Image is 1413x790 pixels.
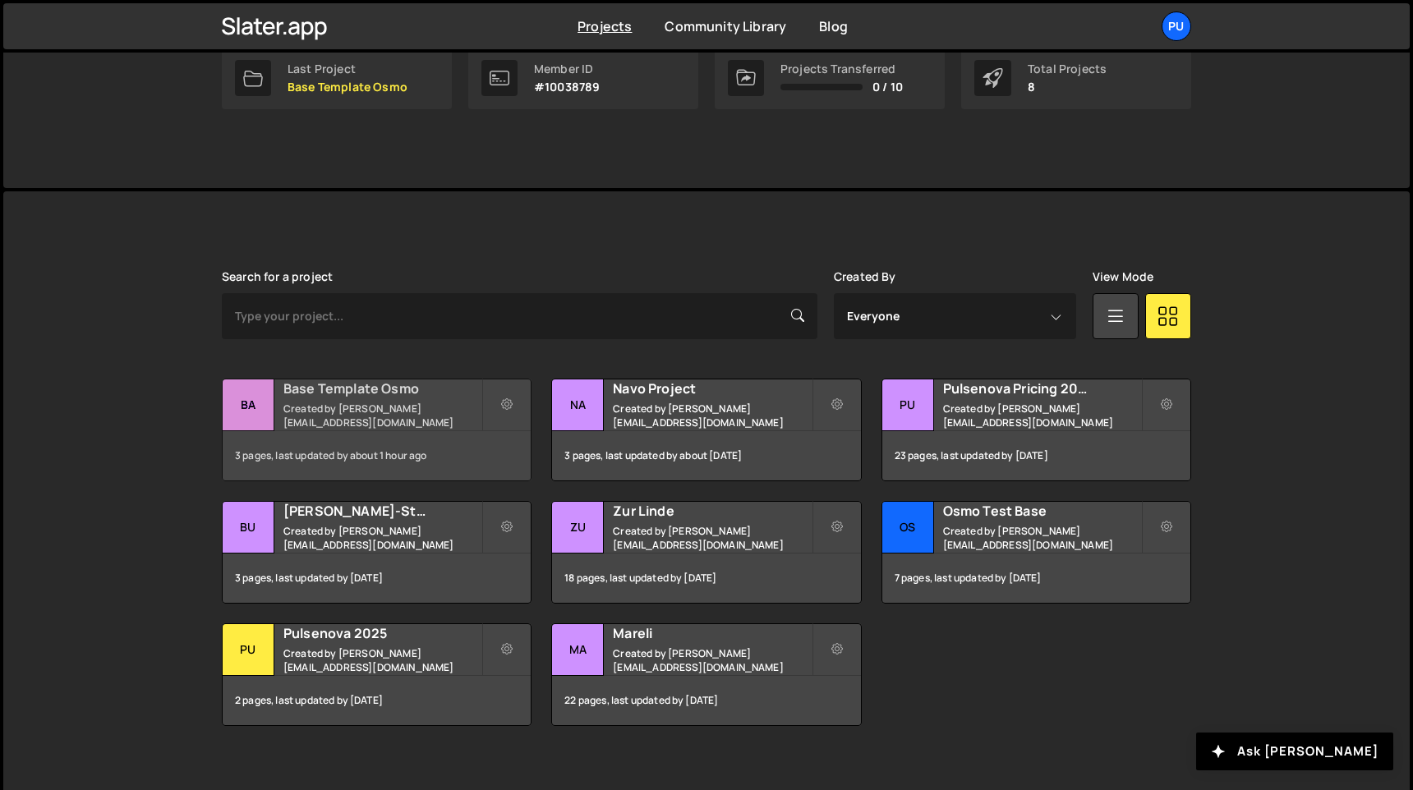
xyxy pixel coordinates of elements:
[665,17,786,35] a: Community Library
[223,502,274,553] div: Bu
[780,62,903,76] div: Projects Transferred
[223,624,274,676] div: Pu
[882,502,934,553] div: Os
[223,553,531,603] div: 3 pages, last updated by [DATE]
[283,624,481,642] h2: Pulsenova 2025
[943,502,1141,520] h2: Osmo Test Base
[534,62,600,76] div: Member ID
[613,524,811,552] small: Created by [PERSON_NAME][EMAIL_ADDRESS][DOMAIN_NAME]
[283,379,481,397] h2: Base Template Osmo
[613,624,811,642] h2: Mareli
[882,431,1190,480] div: 23 pages, last updated by [DATE]
[288,80,407,94] p: Base Template Osmo
[551,501,861,604] a: Zu Zur Linde Created by [PERSON_NAME][EMAIL_ADDRESS][DOMAIN_NAME] 18 pages, last updated by [DATE]
[552,502,604,553] div: Zu
[552,431,860,480] div: 3 pages, last updated by about [DATE]
[943,379,1141,397] h2: Pulsenova Pricing 2025
[882,553,1190,603] div: 7 pages, last updated by [DATE]
[223,676,531,725] div: 2 pages, last updated by [DATE]
[223,431,531,480] div: 3 pages, last updated by about 1 hour ago
[613,379,811,397] h2: Navo Project
[819,17,848,35] a: Blog
[552,553,860,603] div: 18 pages, last updated by [DATE]
[578,17,632,35] a: Projects
[551,623,861,726] a: Ma Mareli Created by [PERSON_NAME][EMAIL_ADDRESS][DOMAIN_NAME] 22 pages, last updated by [DATE]
[283,646,481,674] small: Created by [PERSON_NAME][EMAIL_ADDRESS][DOMAIN_NAME]
[552,379,604,431] div: Na
[613,502,811,520] h2: Zur Linde
[613,646,811,674] small: Created by [PERSON_NAME][EMAIL_ADDRESS][DOMAIN_NAME]
[222,270,333,283] label: Search for a project
[222,47,452,109] a: Last Project Base Template Osmo
[872,80,903,94] span: 0 / 10
[283,402,481,429] small: Created by [PERSON_NAME][EMAIL_ADDRESS][DOMAIN_NAME]
[943,402,1141,429] small: Created by [PERSON_NAME][EMAIL_ADDRESS][DOMAIN_NAME]
[834,270,896,283] label: Created By
[881,501,1191,604] a: Os Osmo Test Base Created by [PERSON_NAME][EMAIL_ADDRESS][DOMAIN_NAME] 7 pages, last updated by [...
[551,379,861,481] a: Na Navo Project Created by [PERSON_NAME][EMAIL_ADDRESS][DOMAIN_NAME] 3 pages, last updated by abo...
[1196,733,1393,770] button: Ask [PERSON_NAME]
[222,379,532,481] a: Ba Base Template Osmo Created by [PERSON_NAME][EMAIL_ADDRESS][DOMAIN_NAME] 3 pages, last updated ...
[222,501,532,604] a: Bu [PERSON_NAME]-Studio-2026 Created by [PERSON_NAME][EMAIL_ADDRESS][DOMAIN_NAME] 3 pages, last u...
[283,502,481,520] h2: [PERSON_NAME]-Studio-2026
[552,624,604,676] div: Ma
[1028,62,1107,76] div: Total Projects
[288,62,407,76] div: Last Project
[534,80,600,94] p: #10038789
[882,379,934,431] div: Pu
[943,524,1141,552] small: Created by [PERSON_NAME][EMAIL_ADDRESS][DOMAIN_NAME]
[223,379,274,431] div: Ba
[552,676,860,725] div: 22 pages, last updated by [DATE]
[1028,80,1107,94] p: 8
[881,379,1191,481] a: Pu Pulsenova Pricing 2025 Created by [PERSON_NAME][EMAIL_ADDRESS][DOMAIN_NAME] 23 pages, last upd...
[222,623,532,726] a: Pu Pulsenova 2025 Created by [PERSON_NAME][EMAIL_ADDRESS][DOMAIN_NAME] 2 pages, last updated by [...
[1093,270,1153,283] label: View Mode
[283,524,481,552] small: Created by [PERSON_NAME][EMAIL_ADDRESS][DOMAIN_NAME]
[613,402,811,429] small: Created by [PERSON_NAME][EMAIL_ADDRESS][DOMAIN_NAME]
[1162,11,1191,41] a: Pu
[222,293,817,339] input: Type your project...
